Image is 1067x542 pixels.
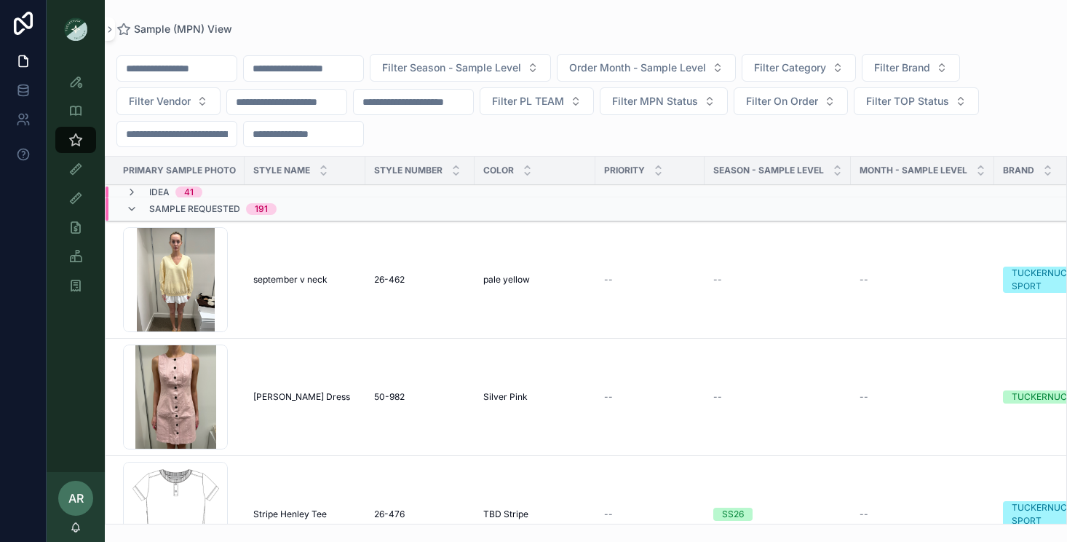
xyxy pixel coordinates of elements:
[722,508,744,521] div: SS26
[149,186,170,198] span: Idea
[742,54,856,82] button: Select Button
[483,508,528,520] span: TBD Stripe
[68,490,84,507] span: AR
[129,94,191,109] span: Filter Vendor
[253,391,350,403] span: [PERSON_NAME] Dress
[374,391,466,403] a: 50-982
[253,391,357,403] a: [PERSON_NAME] Dress
[480,87,594,115] button: Select Button
[604,165,645,176] span: PRIORITY
[374,508,405,520] span: 26-476
[604,508,696,520] a: --
[47,58,105,318] div: scrollable content
[253,508,357,520] a: Stripe Henley Tee
[713,165,824,176] span: Season - Sample Level
[483,391,528,403] span: Silver Pink
[116,87,221,115] button: Select Button
[860,274,868,286] span: --
[255,203,268,215] div: 191
[1003,165,1034,176] span: Brand
[483,508,587,520] a: TBD Stripe
[860,508,868,520] span: --
[253,508,327,520] span: Stripe Henley Tee
[374,165,443,176] span: Style Number
[734,87,848,115] button: Select Button
[492,94,564,109] span: Filter PL TEAM
[604,391,696,403] a: --
[746,94,818,109] span: Filter On Order
[116,22,232,36] a: Sample (MPN) View
[713,391,842,403] a: --
[123,165,236,176] span: PRIMARY SAMPLE PHOTO
[604,508,613,520] span: --
[253,274,328,286] span: september v neck
[134,22,232,36] span: Sample (MPN) View
[253,274,357,286] a: september v neck
[713,274,722,286] span: --
[860,165,967,176] span: MONTH - SAMPLE LEVEL
[854,87,979,115] button: Select Button
[370,54,551,82] button: Select Button
[866,94,949,109] span: Filter TOP Status
[612,94,698,109] span: Filter MPN Status
[149,203,240,215] span: Sample Requested
[374,274,405,286] span: 26-462
[874,60,930,75] span: Filter Brand
[604,274,613,286] span: --
[860,274,985,286] a: --
[64,17,87,41] img: App logo
[557,54,736,82] button: Select Button
[374,274,466,286] a: 26-462
[382,60,521,75] span: Filter Season - Sample Level
[483,165,514,176] span: Color
[184,186,194,198] div: 41
[713,274,842,286] a: --
[374,391,405,403] span: 50-982
[569,60,706,75] span: Order Month - Sample Level
[600,87,728,115] button: Select Button
[862,54,960,82] button: Select Button
[860,391,985,403] a: --
[483,274,530,286] span: pale yellow
[754,60,826,75] span: Filter Category
[604,274,696,286] a: --
[604,391,613,403] span: --
[713,391,722,403] span: --
[253,165,310,176] span: Style Name
[860,508,985,520] a: --
[713,508,842,521] a: SS26
[483,391,587,403] a: Silver Pink
[483,274,587,286] a: pale yellow
[374,508,466,520] a: 26-476
[860,391,868,403] span: --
